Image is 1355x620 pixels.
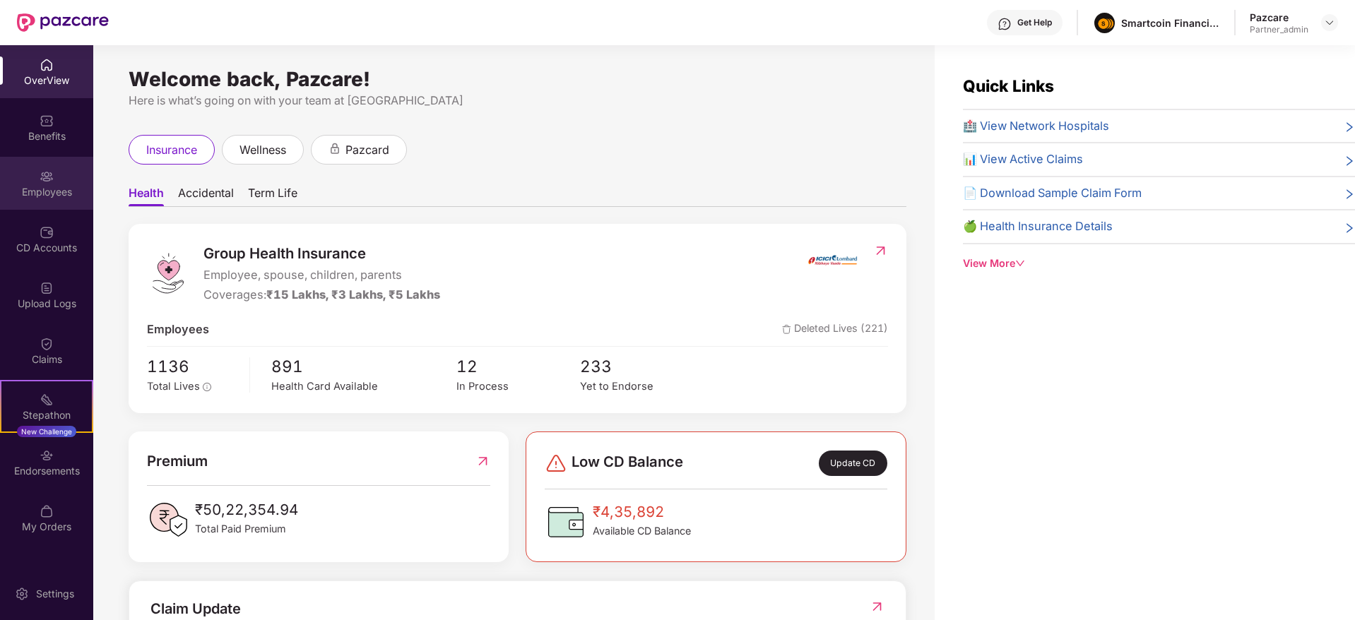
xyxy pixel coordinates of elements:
[1250,24,1308,35] div: Partner_admin
[345,141,389,159] span: pazcard
[147,450,208,472] span: Premium
[17,426,76,437] div: New Challenge
[963,184,1142,203] span: 📄 Download Sample Claim Form
[178,186,234,206] span: Accidental
[819,451,887,476] div: Update CD
[239,141,286,159] span: wellness
[593,523,691,539] span: Available CD Balance
[870,600,884,614] img: RedirectIcon
[963,150,1083,169] span: 📊 View Active Claims
[203,266,440,285] span: Employee, spouse, children, parents
[40,448,54,463] img: svg+xml;base64,PHN2ZyBpZD0iRW5kb3JzZW1lbnRzIiB4bWxucz0iaHR0cDovL3d3dy53My5vcmcvMjAwMC9zdmciIHdpZH...
[873,244,888,258] img: RedirectIcon
[40,393,54,407] img: svg+xml;base64,PHN2ZyB4bWxucz0iaHR0cDovL3d3dy53My5vcmcvMjAwMC9zdmciIHdpZHRoPSIyMSIgaGVpZ2h0PSIyMC...
[456,354,580,379] span: 12
[545,501,587,543] img: CDBalanceIcon
[32,587,78,601] div: Settings
[40,504,54,518] img: svg+xml;base64,PHN2ZyBpZD0iTXlfT3JkZXJzIiBkYXRhLW5hbWU9Ik15IE9yZGVycyIgeG1sbnM9Imh0dHA6Ly93d3cudz...
[1094,13,1115,33] img: image%20(1).png
[40,58,54,72] img: svg+xml;base64,PHN2ZyBpZD0iSG9tZSIgeG1sbnM9Imh0dHA6Ly93d3cudzMub3JnLzIwMDAvc3ZnIiB3aWR0aD0iMjAiIG...
[271,354,456,379] span: 891
[329,143,341,155] div: animation
[580,354,704,379] span: 233
[572,451,683,476] span: Low CD Balance
[146,141,197,159] span: insurance
[1,408,92,422] div: Stepathon
[1324,17,1335,28] img: svg+xml;base64,PHN2ZyBpZD0iRHJvcGRvd24tMzJ4MzIiIHhtbG5zPSJodHRwOi8vd3d3LnczLm9yZy8yMDAwL3N2ZyIgd2...
[271,378,456,395] div: Health Card Available
[150,598,241,620] div: Claim Update
[40,169,54,184] img: svg+xml;base64,PHN2ZyBpZD0iRW1wbG95ZWVzIiB4bWxucz0iaHR0cDovL3d3dy53My5vcmcvMjAwMC9zdmciIHdpZHRoPS...
[40,225,54,239] img: svg+xml;base64,PHN2ZyBpZD0iQ0RfQWNjb3VudHMiIGRhdGEtbmFtZT0iQ0QgQWNjb3VudHMiIHhtbG5zPSJodHRwOi8vd3...
[1121,16,1220,30] div: Smartcoin Financials Private Limited
[266,287,440,302] span: ₹15 Lakhs, ₹3 Lakhs, ₹5 Lakhs
[40,114,54,128] img: svg+xml;base64,PHN2ZyBpZD0iQmVuZWZpdHMiIHhtbG5zPSJodHRwOi8vd3d3LnczLm9yZy8yMDAwL3N2ZyIgd2lkdGg9Ij...
[129,92,906,109] div: Here is what’s going on with your team at [GEOGRAPHIC_DATA]
[147,380,200,393] span: Total Lives
[147,321,209,339] span: Employees
[1344,220,1355,236] span: right
[17,13,109,32] img: New Pazcare Logo
[456,378,580,395] div: In Process
[1017,17,1052,28] div: Get Help
[195,521,298,537] span: Total Paid Premium
[1015,258,1025,268] span: down
[1250,11,1308,24] div: Pazcare
[40,281,54,295] img: svg+xml;base64,PHN2ZyBpZD0iVXBsb2FkX0xvZ3MiIGRhdGEtbmFtZT0iVXBsb2FkIExvZ3MiIHhtbG5zPSJodHRwOi8vd3...
[129,186,164,206] span: Health
[147,354,239,379] span: 1136
[203,242,440,265] span: Group Health Insurance
[1344,153,1355,169] span: right
[806,242,859,278] img: insurerIcon
[545,452,567,475] img: svg+xml;base64,PHN2ZyBpZD0iRGFuZ2VyLTMyeDMyIiB4bWxucz0iaHR0cDovL3d3dy53My5vcmcvMjAwMC9zdmciIHdpZH...
[963,117,1109,136] span: 🏥 View Network Hospitals
[593,501,691,523] span: ₹4,35,892
[963,256,1355,271] div: View More
[1344,187,1355,203] span: right
[1344,120,1355,136] span: right
[782,325,791,334] img: deleteIcon
[963,76,1054,95] span: Quick Links
[15,587,29,601] img: svg+xml;base64,PHN2ZyBpZD0iU2V0dGluZy0yMHgyMCIgeG1sbnM9Imh0dHA6Ly93d3cudzMub3JnLzIwMDAvc3ZnIiB3aW...
[147,499,189,541] img: PaidPremiumIcon
[782,321,888,339] span: Deleted Lives (221)
[147,252,189,294] img: logo
[963,217,1113,236] span: 🍏 Health Insurance Details
[129,73,906,85] div: Welcome back, Pazcare!
[475,450,490,472] img: RedirectIcon
[203,286,440,304] div: Coverages:
[998,17,1012,31] img: svg+xml;base64,PHN2ZyBpZD0iSGVscC0zMngzMiIgeG1sbnM9Imh0dHA6Ly93d3cudzMub3JnLzIwMDAvc3ZnIiB3aWR0aD...
[195,499,298,521] span: ₹50,22,354.94
[203,383,211,391] span: info-circle
[580,378,704,395] div: Yet to Endorse
[248,186,297,206] span: Term Life
[40,337,54,351] img: svg+xml;base64,PHN2ZyBpZD0iQ2xhaW0iIHhtbG5zPSJodHRwOi8vd3d3LnczLm9yZy8yMDAwL3N2ZyIgd2lkdGg9IjIwIi...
